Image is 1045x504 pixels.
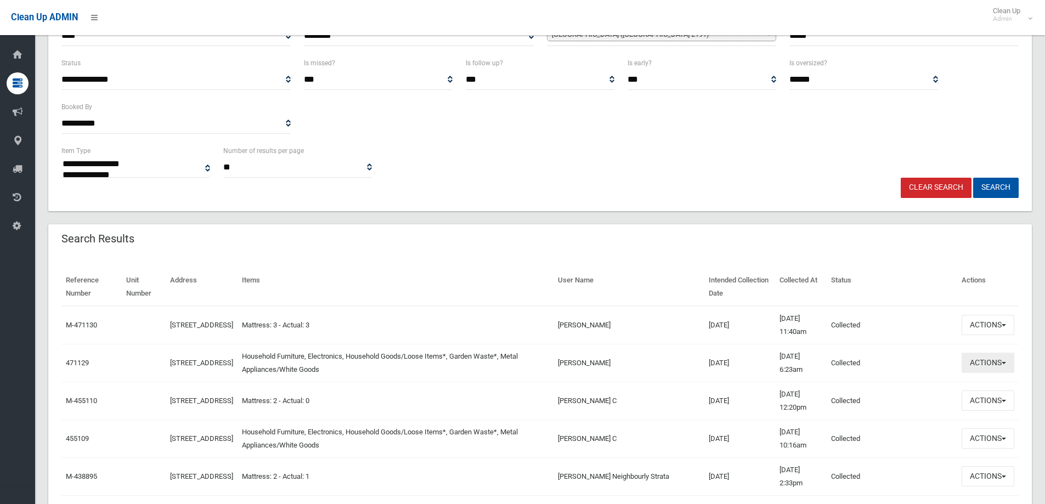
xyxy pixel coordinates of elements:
th: Reference Number [61,268,122,306]
td: Household Furniture, Electronics, Household Goods/Loose Items*, Garden Waste*, Metal Appliances/W... [238,420,553,457]
button: Actions [962,353,1014,373]
th: Actions [957,268,1019,306]
a: [STREET_ADDRESS] [170,359,233,367]
header: Search Results [48,228,148,250]
td: [DATE] 10:16am [775,420,827,457]
button: Actions [962,428,1014,449]
a: 455109 [66,434,89,443]
a: [STREET_ADDRESS] [170,434,233,443]
button: Actions [962,315,1014,335]
a: M-438895 [66,472,97,480]
th: Status [827,268,957,306]
button: Actions [962,466,1014,486]
th: User Name [553,268,705,306]
td: [DATE] 12:20pm [775,382,827,420]
a: [STREET_ADDRESS] [170,472,233,480]
td: [PERSON_NAME] [553,344,705,382]
a: [STREET_ADDRESS] [170,321,233,329]
td: Household Furniture, Electronics, Household Goods/Loose Items*, Garden Waste*, Metal Appliances/W... [238,344,553,382]
td: [PERSON_NAME] [553,306,705,344]
td: [DATE] [704,382,775,420]
td: Mattress: 2 - Actual: 1 [238,457,553,495]
th: Address [166,268,238,306]
td: Collected [827,420,957,457]
td: [DATE] [704,306,775,344]
td: [DATE] [704,420,775,457]
td: Collected [827,344,957,382]
label: Item Type [61,145,91,157]
a: Clear Search [901,178,971,198]
td: [DATE] [704,457,775,495]
span: Clean Up ADMIN [11,12,78,22]
th: Items [238,268,553,306]
small: Admin [993,15,1020,23]
td: [DATE] 2:33pm [775,457,827,495]
label: Is missed? [304,57,335,69]
td: Mattress: 2 - Actual: 0 [238,382,553,420]
th: Unit Number [122,268,166,306]
td: Collected [827,382,957,420]
td: [PERSON_NAME] C [553,420,705,457]
a: M-455110 [66,397,97,405]
span: Clean Up [987,7,1031,23]
label: Is oversized? [789,57,827,69]
button: Search [973,178,1019,198]
td: Collected [827,306,957,344]
label: Booked By [61,101,92,113]
label: Is follow up? [466,57,503,69]
td: Mattress: 3 - Actual: 3 [238,306,553,344]
a: 471129 [66,359,89,367]
label: Status [61,57,81,69]
td: [PERSON_NAME] C [553,382,705,420]
td: [DATE] 11:40am [775,306,827,344]
th: Collected At [775,268,827,306]
th: Intended Collection Date [704,268,775,306]
a: [STREET_ADDRESS] [170,397,233,405]
label: Number of results per page [223,145,304,157]
button: Actions [962,390,1014,411]
td: Collected [827,457,957,495]
td: [DATE] [704,344,775,382]
a: M-471130 [66,321,97,329]
td: [PERSON_NAME] Neighbourly Strata [553,457,705,495]
label: Is early? [628,57,652,69]
td: [DATE] 6:23am [775,344,827,382]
